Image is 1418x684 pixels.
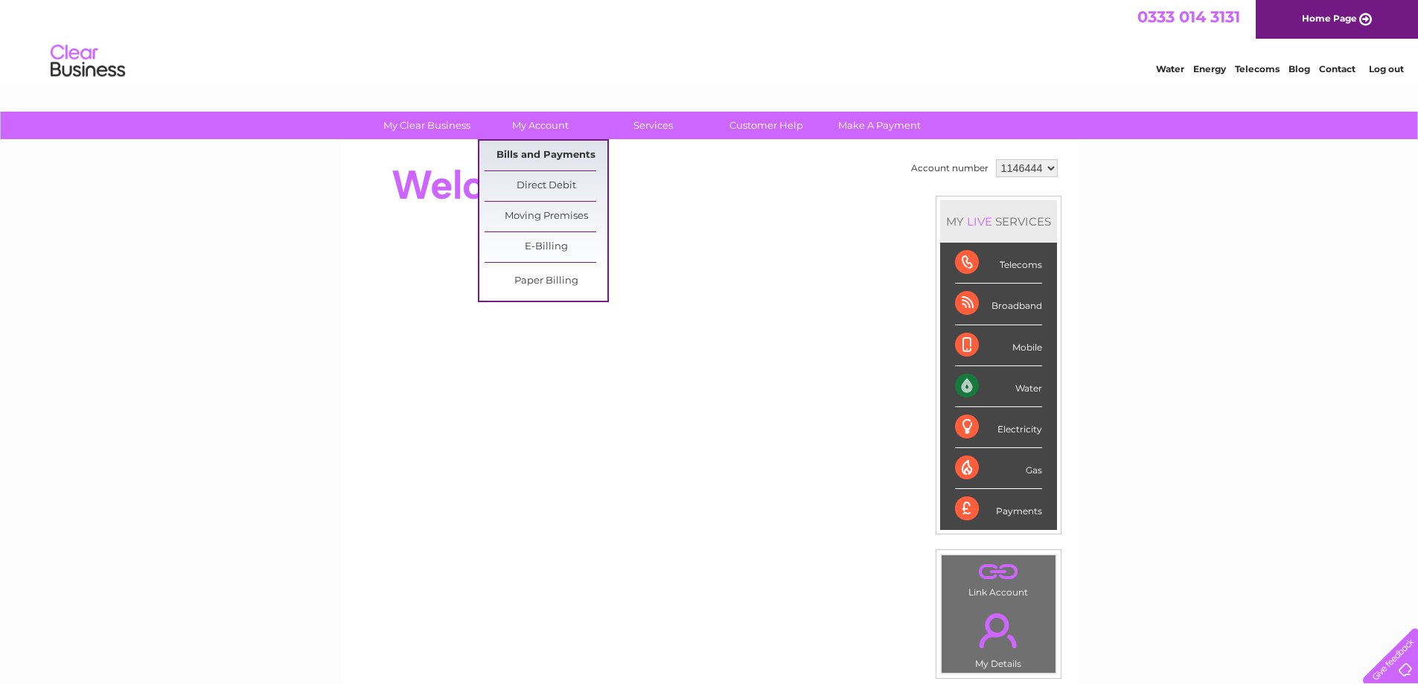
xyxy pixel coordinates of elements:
[955,366,1042,407] div: Water
[941,554,1056,601] td: Link Account
[955,325,1042,366] div: Mobile
[705,112,828,139] a: Customer Help
[945,604,1052,656] a: .
[1137,7,1240,26] a: 0333 014 3131
[358,8,1061,72] div: Clear Business is a trading name of Verastar Limited (registered in [GEOGRAPHIC_DATA] No. 3667643...
[940,200,1057,243] div: MY SERVICES
[1369,63,1404,74] a: Log out
[941,601,1056,674] td: My Details
[485,141,607,170] a: Bills and Payments
[955,489,1042,529] div: Payments
[1288,63,1310,74] a: Blog
[485,266,607,296] a: Paper Billing
[1319,63,1355,74] a: Contact
[964,214,995,228] div: LIVE
[818,112,941,139] a: Make A Payment
[485,232,607,262] a: E-Billing
[955,448,1042,489] div: Gas
[50,39,126,84] img: logo.png
[907,156,992,181] td: Account number
[955,243,1042,284] div: Telecoms
[485,202,607,231] a: Moving Premises
[955,407,1042,448] div: Electricity
[945,559,1052,585] a: .
[479,112,601,139] a: My Account
[1156,63,1184,74] a: Water
[1235,63,1280,74] a: Telecoms
[365,112,488,139] a: My Clear Business
[1193,63,1226,74] a: Energy
[955,284,1042,325] div: Broadband
[485,171,607,201] a: Direct Debit
[592,112,715,139] a: Services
